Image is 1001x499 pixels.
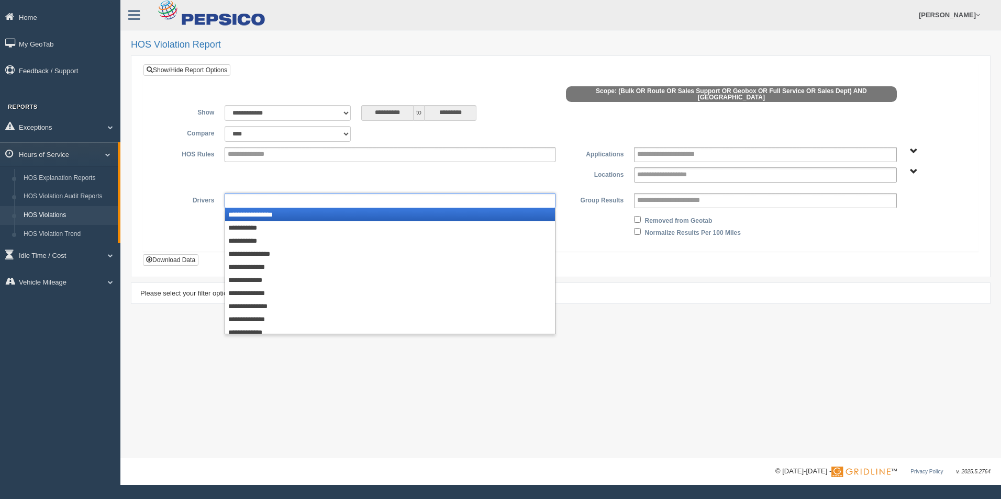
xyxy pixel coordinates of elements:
[143,254,198,266] button: Download Data
[561,193,629,206] label: Group Results
[831,467,891,477] img: Gridline
[19,187,118,206] a: HOS Violation Audit Reports
[19,206,118,225] a: HOS Violations
[645,225,741,238] label: Normalize Results Per 100 Miles
[151,105,219,118] label: Show
[910,469,943,474] a: Privacy Policy
[19,225,118,244] a: HOS Violation Trend
[151,126,219,139] label: Compare
[775,466,991,477] div: © [DATE]-[DATE] - ™
[19,169,118,188] a: HOS Explanation Reports
[151,193,219,206] label: Drivers
[131,40,991,50] h2: HOS Violation Report
[566,86,897,102] span: Scope: (Bulk OR Route OR Sales Support OR Geobox OR Full Service OR Sales Dept) AND [GEOGRAPHIC_D...
[645,213,713,226] label: Removed from Geotab
[140,289,387,297] span: Please select your filter options above and click "Apply Filters" to view your report.
[414,105,424,121] span: to
[561,147,629,160] label: Applications
[143,64,230,76] a: Show/Hide Report Options
[151,147,219,160] label: HOS Rules
[956,469,991,474] span: v. 2025.5.2764
[561,167,629,180] label: Locations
